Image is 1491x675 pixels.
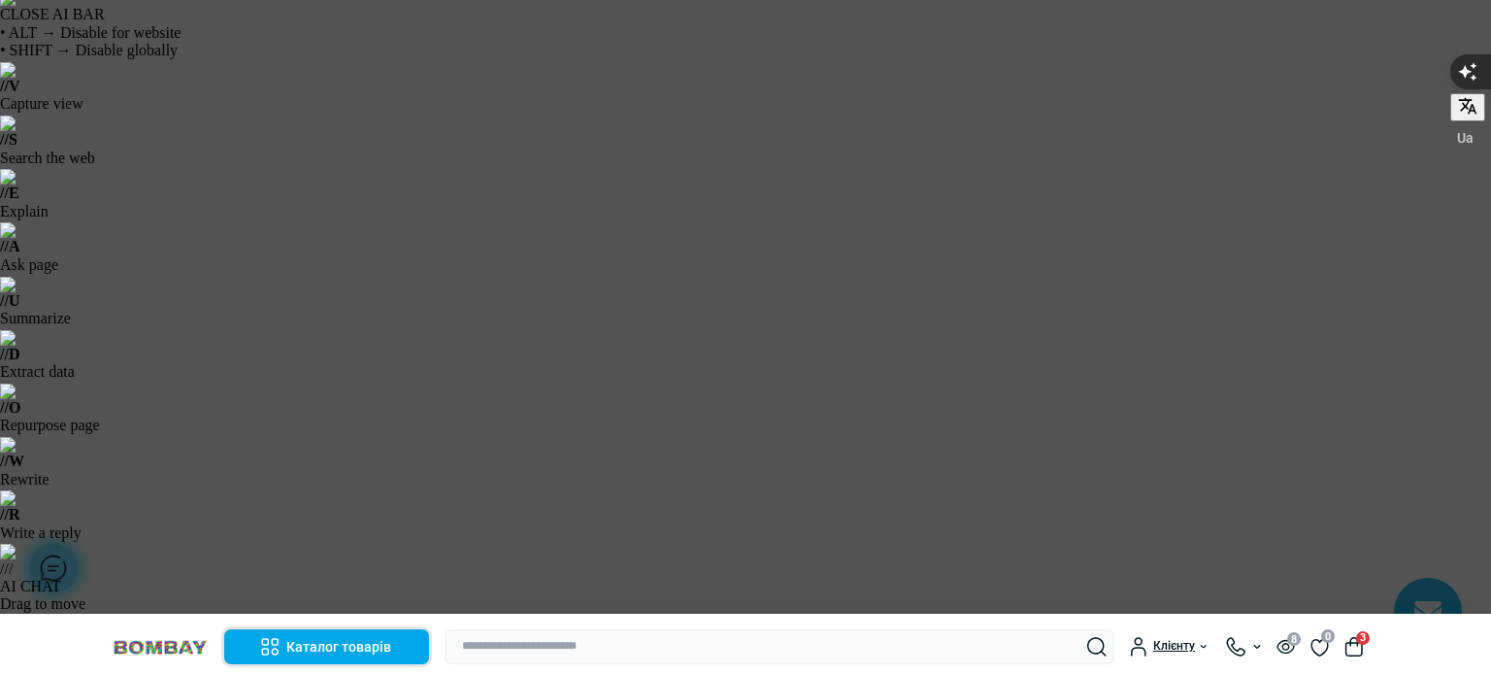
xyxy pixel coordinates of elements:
[1310,635,1329,657] a: 0
[224,629,429,664] button: Каталог товарів
[1356,631,1370,645] span: 3
[1344,637,1364,657] button: 3
[112,638,209,657] img: BOMBAY
[1276,638,1295,655] button: 8
[1087,637,1107,657] button: Search
[1287,632,1301,646] span: 8
[1321,629,1335,643] span: 0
